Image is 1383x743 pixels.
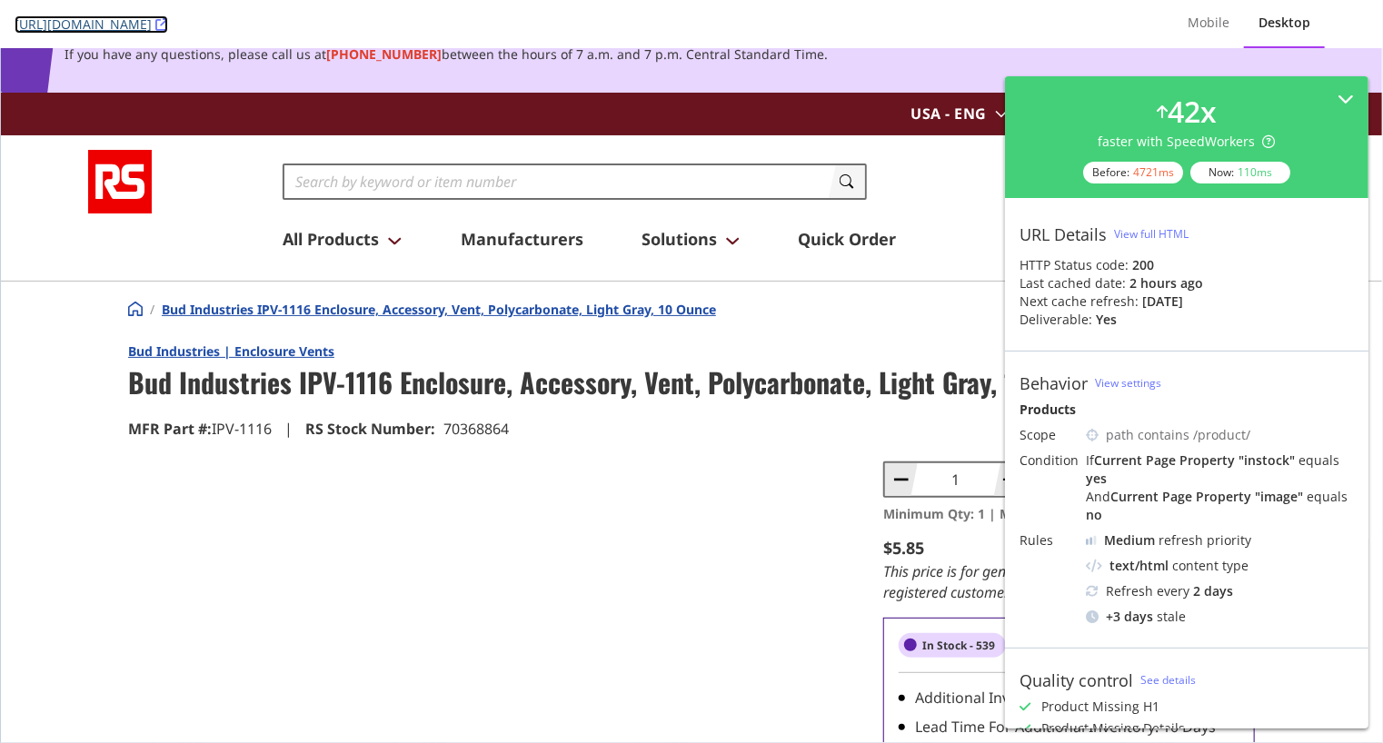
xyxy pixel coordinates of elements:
[1104,531,1155,550] div: Medium
[1094,451,1235,469] div: Current Page Property
[1041,412,1253,449] button: Add to Cart
[898,584,1220,624] div: Availability
[1129,274,1203,292] div: 2 hours ago
[1140,672,1196,688] a: See details
[127,370,211,390] strong: MFR Part #:
[1086,582,1354,600] div: Refresh every
[1095,121,1221,141] span: Login / Signup
[1190,162,1290,183] div: Now:
[443,370,508,391] div: 70368864
[882,456,984,473] span: Minimum Qty: 1
[1188,14,1229,32] div: Mobile
[921,589,994,604] span: In Stock - 539
[1259,14,1310,32] div: Desktop
[910,54,987,74] span: USA - ENG
[1041,698,1159,716] div: Product Missing H1
[1114,226,1189,242] div: View full HTML
[1132,256,1154,273] strong: 200
[898,584,1005,609] div: Availability
[87,101,151,164] a: store logo
[1020,292,1139,311] div: Next cache refresh:
[282,114,866,151] input: Search by keyword or item number
[1020,256,1354,274] div: HTTP Status code:
[1109,557,1169,575] div: text/html
[1020,373,1088,393] div: Behavior
[1086,488,1354,524] div: And
[1086,470,1107,487] div: yes
[882,412,1028,449] input: Qty
[1095,375,1161,391] a: View settings
[284,370,292,391] div: |
[988,456,995,473] span: |
[1133,164,1174,180] div: 4721 ms
[1104,531,1251,550] div: refresh priority
[999,456,1088,473] span: Multiples of: 1
[797,179,895,203] a: Quick Order
[1020,311,1092,329] div: Deliverable:
[1020,451,1079,470] div: Condition
[1096,311,1117,329] div: Yes
[914,668,1239,689] div: Lead Time For Additional Inventory: 10 Days
[15,15,168,34] a: [URL][DOMAIN_NAME]
[1020,670,1133,690] div: Quality control
[1110,488,1251,505] div: Current Page Property
[161,251,715,270] a: Bud Industries IPV-1116 Enclosure, Accessory, Vent, Polycarbonate, Light Gray, 10 ounce
[1193,582,1233,600] div: 2 days
[910,54,1020,75] div: USA - ENG
[641,179,739,203] span: Solutions
[1020,426,1079,444] div: Scope
[1168,91,1217,133] div: 42 x
[1155,54,1294,75] a: Customer Support
[127,312,1102,353] span: Bud Industries IPV-1116 Enclosure, Accessory, Vent, Polycarbonate, Light Gray, 10 ounce
[1086,536,1097,545] img: j32suk7ufU7viAAAAAElFTkSuQmCC
[1086,451,1354,488] div: If
[1099,133,1276,151] div: faster with SpeedWorkers
[882,512,1192,553] i: This price is for general public. Price may vary for registered customers.
[127,370,271,391] div: IPV-1116
[882,488,923,510] span: $5.85
[1095,121,1198,141] span: Login / Signup
[1086,557,1354,575] div: content type
[1238,164,1272,180] div: 110 ms
[1106,426,1354,444] div: path contains /product/
[1142,292,1183,311] div: [DATE]
[1114,220,1189,249] button: View full HTML
[1106,608,1153,626] div: + 3 days
[1086,506,1102,523] div: no
[304,370,434,390] strong: RS Stock Number:
[1032,54,1138,75] a: Expert Advice
[127,293,333,311] a: Bud Industries | Enclosure Vents
[460,179,582,203] a: Manufacturers
[1104,421,1191,441] span: Add to Cart
[1086,608,1354,626] div: stale
[282,179,401,203] span: All Products
[1239,451,1295,469] div: " instock "
[914,639,1239,659] div: Additional Inventory: 2078
[1083,162,1183,183] div: Before:
[1020,274,1126,292] div: Last cached date:
[1255,488,1303,505] div: " image "
[1298,451,1339,469] div: equals
[1020,531,1079,550] div: Rules
[1020,224,1107,244] div: URL Details
[1307,488,1348,505] div: equals
[1020,401,1354,419] div: Products
[1041,719,1185,738] div: Product Missing Details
